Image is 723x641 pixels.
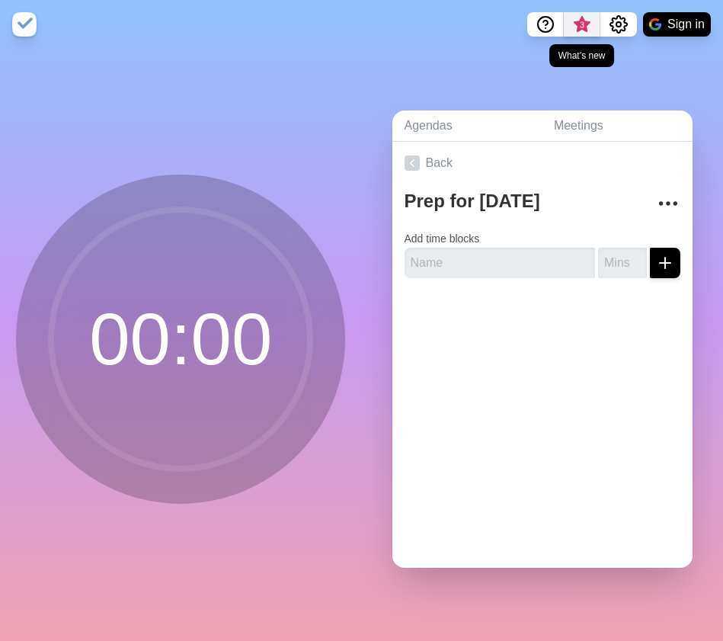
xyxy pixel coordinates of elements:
button: More [653,188,683,219]
a: Back [392,142,693,184]
img: timeblocks logo [12,12,37,37]
button: What’s new [564,12,600,37]
button: Help [527,12,564,37]
a: Meetings [542,111,693,142]
img: google logo [649,18,661,30]
label: Add time blocks [405,232,480,245]
input: Name [405,248,596,278]
button: Sign in [643,12,711,37]
button: Settings [600,12,637,37]
input: Mins [598,248,647,278]
span: 3 [576,19,588,31]
a: Agendas [392,111,542,142]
